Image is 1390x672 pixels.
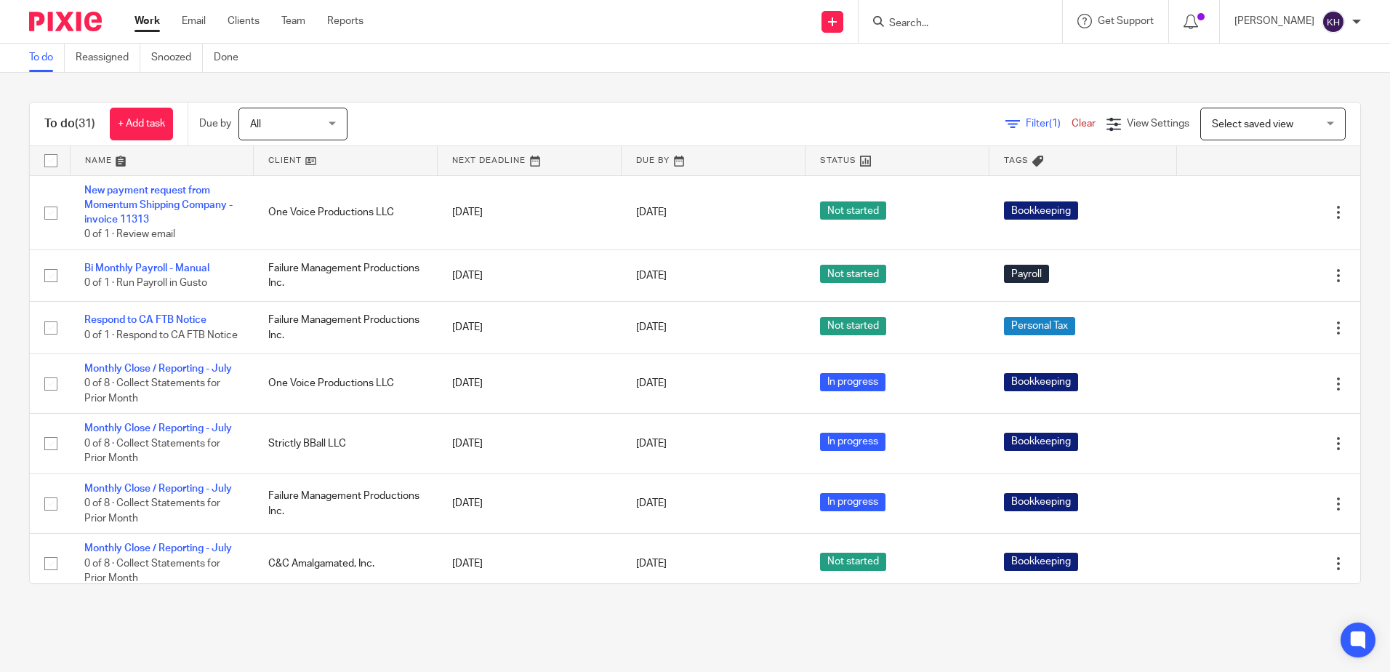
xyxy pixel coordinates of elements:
a: Clear [1072,119,1096,129]
span: [DATE] [636,207,667,217]
span: View Settings [1127,119,1189,129]
p: Due by [199,116,231,131]
a: Email [182,14,206,28]
span: Bookkeeping [1004,373,1078,391]
td: [DATE] [438,473,622,533]
span: 0 of 1 · Respond to CA FTB Notice [84,330,238,340]
td: [DATE] [438,175,622,250]
a: Clients [228,14,260,28]
span: Not started [820,201,886,220]
span: Not started [820,265,886,283]
a: Respond to CA FTB Notice [84,315,206,325]
a: Done [214,44,249,72]
span: Bookkeeping [1004,553,1078,571]
a: Monthly Close / Reporting - July [84,423,232,433]
span: Tags [1004,156,1029,164]
td: [DATE] [438,353,622,413]
span: [DATE] [636,379,667,389]
img: svg%3E [1322,10,1345,33]
td: C&C Amalgamated, Inc. [254,534,438,593]
span: 0 of 1 · Run Payroll in Gusto [84,278,207,288]
a: Monthly Close / Reporting - July [84,484,232,494]
td: Strictly BBall LLC [254,414,438,473]
span: (31) [75,118,95,129]
span: Bookkeeping [1004,433,1078,451]
span: Filter [1026,119,1072,129]
a: Monthly Close / Reporting - July [84,543,232,553]
a: To do [29,44,65,72]
p: [PERSON_NAME] [1234,14,1314,28]
a: Reports [327,14,363,28]
td: One Voice Productions LLC [254,175,438,250]
span: In progress [820,493,885,511]
span: 0 of 8 · Collect Statements for Prior Month [84,498,220,524]
td: One Voice Productions LLC [254,353,438,413]
td: [DATE] [438,534,622,593]
span: [DATE] [636,323,667,333]
span: In progress [820,433,885,451]
span: [DATE] [636,271,667,281]
span: In progress [820,373,885,391]
td: [DATE] [438,414,622,473]
td: Failure Management Productions Inc. [254,250,438,302]
td: [DATE] [438,302,622,353]
span: 0 of 8 · Collect Statements for Prior Month [84,439,220,464]
a: Bi Monthly Payroll - Manual [84,263,209,273]
span: 0 of 8 · Collect Statements for Prior Month [84,559,220,584]
img: Pixie [29,12,102,31]
td: Failure Management Productions Inc. [254,302,438,353]
a: New payment request from Momentum Shipping Company - invoice 11313 [84,185,233,225]
td: [DATE] [438,250,622,302]
span: 0 of 1 · Review email [84,230,175,240]
span: [DATE] [636,498,667,508]
a: Reassigned [76,44,140,72]
span: Get Support [1098,16,1154,26]
a: Monthly Close / Reporting - July [84,364,232,374]
span: Bookkeeping [1004,493,1078,511]
a: Snoozed [151,44,203,72]
a: Work [134,14,160,28]
input: Search [888,17,1019,31]
span: All [250,119,261,129]
h1: To do [44,116,95,132]
span: [DATE] [636,559,667,569]
span: Not started [820,317,886,335]
span: Bookkeeping [1004,201,1078,220]
span: Personal Tax [1004,317,1075,335]
span: Not started [820,553,886,571]
a: Team [281,14,305,28]
span: [DATE] [636,439,667,449]
span: Payroll [1004,265,1049,283]
span: (1) [1049,119,1061,129]
span: Select saved view [1212,119,1293,129]
td: Failure Management Productions Inc. [254,473,438,533]
span: 0 of 8 · Collect Statements for Prior Month [84,378,220,404]
a: + Add task [110,108,173,140]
